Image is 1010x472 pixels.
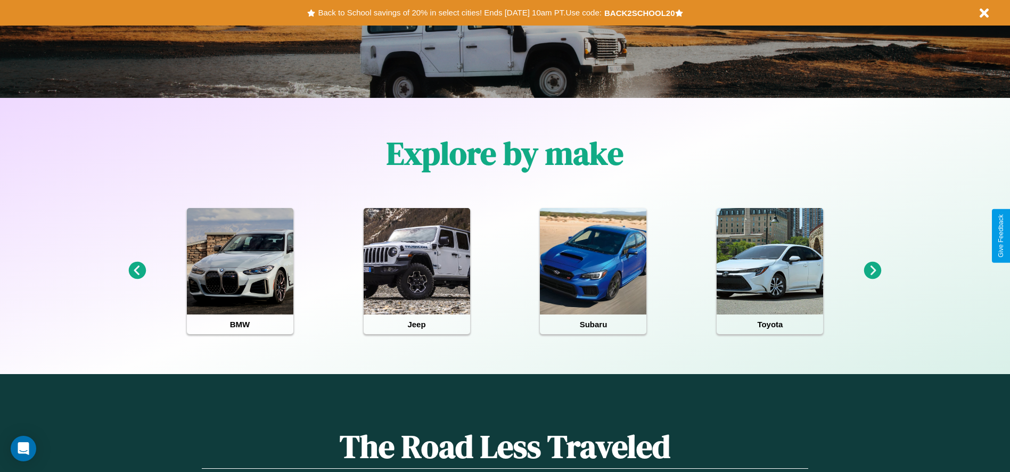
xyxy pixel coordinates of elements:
[997,214,1005,258] div: Give Feedback
[540,314,646,334] h4: Subaru
[604,9,675,18] b: BACK2SCHOOL20
[11,436,36,461] div: Open Intercom Messenger
[187,314,293,334] h4: BMW
[315,5,604,20] button: Back to School savings of 20% in select cities! Ends [DATE] 10am PT.Use code:
[717,314,823,334] h4: Toyota
[202,425,808,469] h1: The Road Less Traveled
[387,131,623,175] h1: Explore by make
[364,314,470,334] h4: Jeep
